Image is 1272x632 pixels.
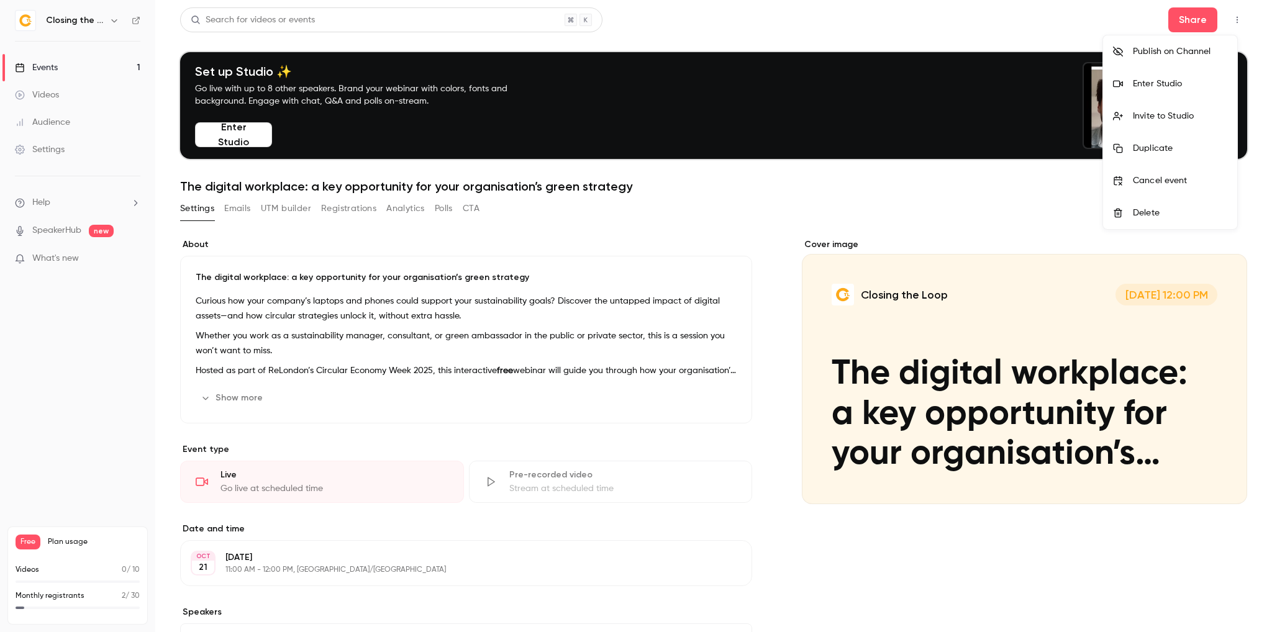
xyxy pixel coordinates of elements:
[1133,45,1227,58] div: Publish on Channel
[1133,174,1227,187] div: Cancel event
[1133,78,1227,90] div: Enter Studio
[1133,207,1227,219] div: Delete
[1133,142,1227,155] div: Duplicate
[1133,110,1227,122] div: Invite to Studio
